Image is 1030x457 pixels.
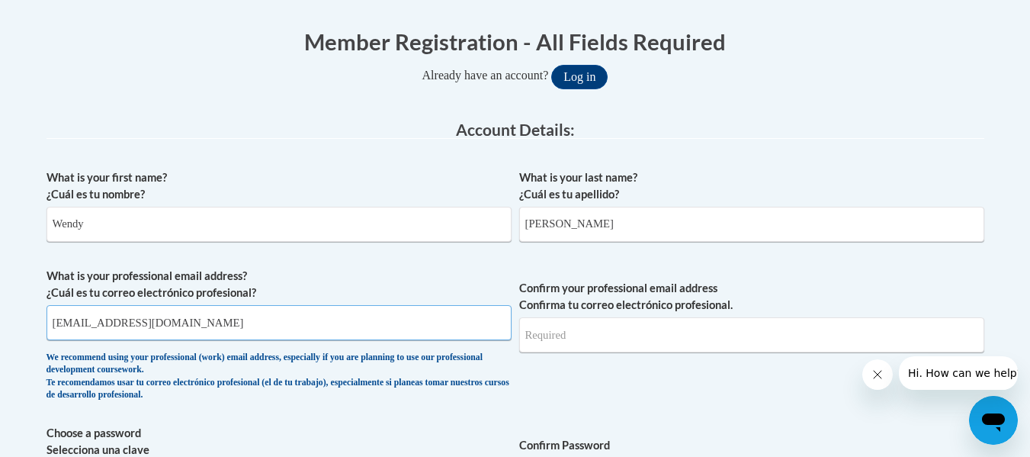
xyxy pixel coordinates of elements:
h1: Member Registration - All Fields Required [47,26,984,57]
span: Account Details: [456,120,575,139]
label: What is your first name? ¿Cuál es tu nombre? [47,169,512,203]
label: Confirm your professional email address Confirma tu correo electrónico profesional. [519,280,984,314]
span: Already have an account? [422,69,549,82]
label: What is your professional email address? ¿Cuál es tu correo electrónico profesional? [47,268,512,301]
span: Hi. How can we help? [9,11,124,23]
iframe: Close message [862,359,893,390]
iframe: Button to launch messaging window [969,396,1018,445]
input: Required [519,317,984,352]
input: Metadata input [519,207,984,242]
input: Metadata input [47,207,512,242]
input: Metadata input [47,305,512,340]
label: What is your last name? ¿Cuál es tu apellido? [519,169,984,203]
div: We recommend using your professional (work) email address, especially if you are planning to use ... [47,352,512,402]
iframe: Message from company [899,356,1018,390]
button: Log in [551,65,608,89]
